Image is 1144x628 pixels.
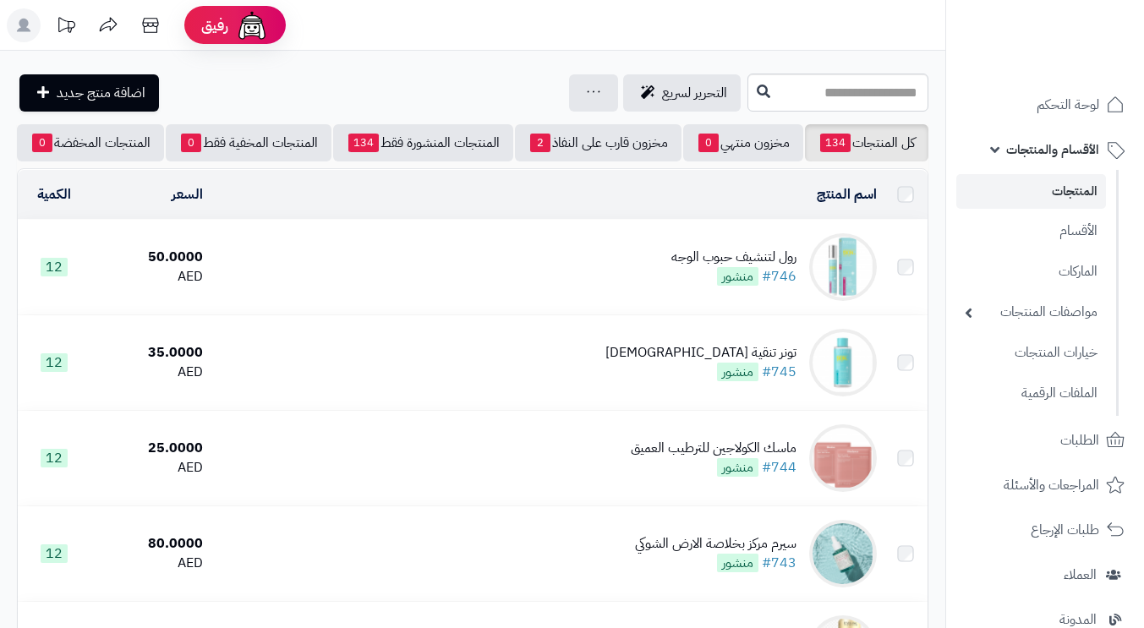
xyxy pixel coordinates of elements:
a: #743 [762,553,796,573]
span: 12 [41,258,68,276]
span: الأقسام والمنتجات [1006,138,1099,161]
span: 0 [698,134,719,152]
img: ماسك الكولاجين للترطيب العميق [809,424,877,492]
div: 80.0000 [97,534,202,554]
a: #744 [762,457,796,478]
a: الأقسام [956,213,1106,249]
a: المراجعات والأسئلة [956,465,1134,505]
div: AED [97,363,202,382]
img: سيرم مركز بخلاصة الارض الشوكي [809,520,877,587]
a: الماركات [956,254,1106,290]
a: خيارات المنتجات [956,335,1106,371]
span: العملاء [1064,563,1097,587]
a: اضافة منتج جديد [19,74,159,112]
span: منشور [717,554,758,572]
div: 35.0000 [97,343,202,363]
div: 25.0000 [97,439,202,458]
a: المنتجات المخفضة0 [17,124,164,161]
div: ماسك الكولاجين للترطيب العميق [631,439,796,458]
a: التحرير لسريع [623,74,741,112]
a: مخزون منتهي0 [683,124,803,161]
span: 134 [820,134,851,152]
span: اضافة منتج جديد [57,83,145,103]
a: مخزون قارب على النفاذ2 [515,124,681,161]
div: AED [97,554,202,573]
span: لوحة التحكم [1037,93,1099,117]
span: التحرير لسريع [662,83,727,103]
a: لوحة التحكم [956,85,1134,125]
span: المراجعات والأسئلة [1004,473,1099,497]
span: 12 [41,544,68,563]
span: الطلبات [1060,429,1099,452]
a: #746 [762,266,796,287]
img: ai-face.png [235,8,269,42]
span: منشور [717,267,758,286]
span: رفيق [201,15,228,35]
span: 12 [41,353,68,372]
a: طلبات الإرجاع [956,510,1134,550]
a: الملفات الرقمية [956,375,1106,412]
img: رول لتنشيف حبوب الوجه [809,233,877,301]
div: تونر تنقية [DEMOGRAPHIC_DATA] [605,343,796,363]
a: السعر [172,184,203,205]
div: 50.0000 [97,248,202,267]
a: المنتجات المخفية فقط0 [166,124,331,161]
span: منشور [717,363,758,381]
a: مواصفات المنتجات [956,294,1106,330]
div: رول لتنشيف حبوب الوجه [671,248,796,267]
span: طلبات الإرجاع [1031,518,1099,542]
span: 134 [348,134,379,152]
span: 12 [41,449,68,467]
span: 0 [32,134,52,152]
a: المنتجات المنشورة فقط134 [333,124,513,161]
a: كل المنتجات134 [805,124,928,161]
span: 0 [181,134,201,152]
a: الكمية [37,184,71,205]
span: منشور [717,458,758,477]
div: AED [97,458,202,478]
a: تحديثات المنصة [45,8,87,46]
div: AED [97,267,202,287]
a: الطلبات [956,420,1134,461]
div: سيرم مركز بخلاصة الارض الشوكي [635,534,796,554]
a: اسم المنتج [817,184,877,205]
a: العملاء [956,554,1134,595]
span: 2 [530,134,550,152]
img: تونر تنقية المسام [809,329,877,396]
a: المنتجات [956,174,1106,209]
a: #745 [762,362,796,382]
img: logo-2.png [1029,46,1128,81]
